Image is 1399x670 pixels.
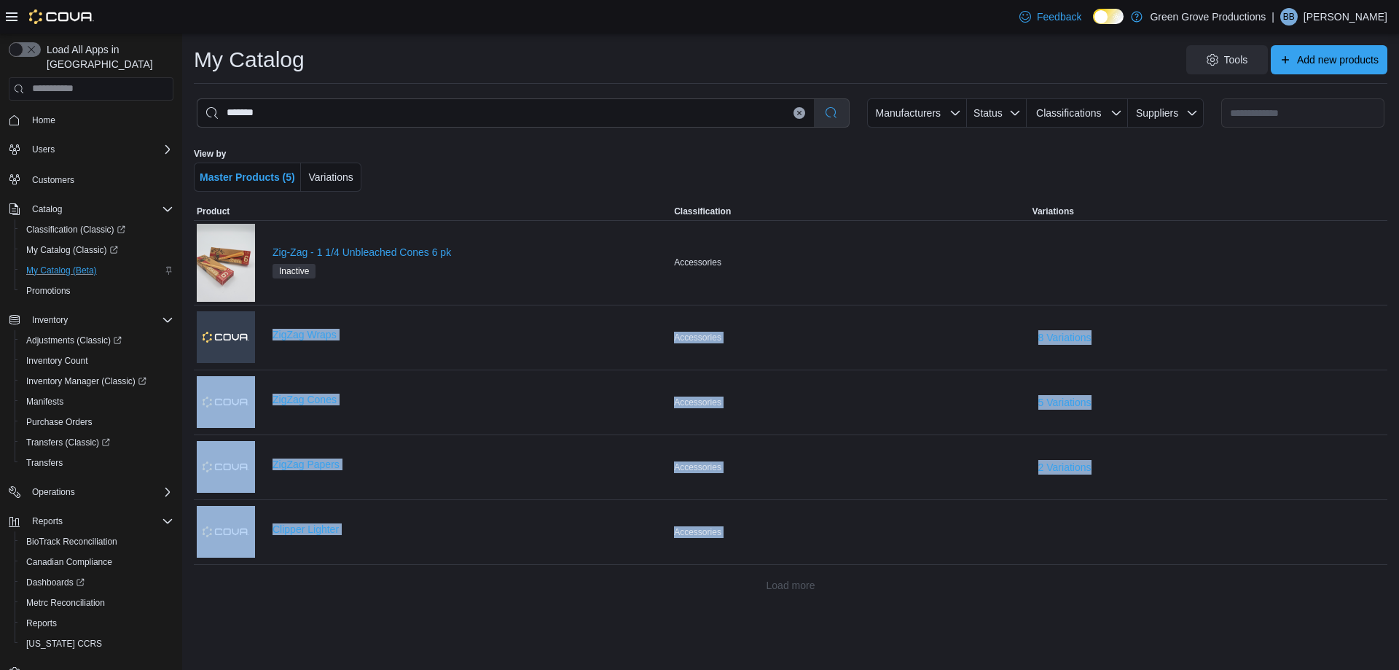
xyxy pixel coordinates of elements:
[3,168,179,190] button: Customers
[41,42,173,71] span: Load All Apps in [GEOGRAPHIC_DATA]
[15,260,179,281] button: My Catalog (Beta)
[26,244,118,256] span: My Catalog (Classic)
[1037,9,1081,24] span: Feedback
[197,224,255,302] img: Zig-Zag - 1 1/4 Unbleached Cones 6 pk
[15,613,179,634] button: Reports
[26,556,112,568] span: Canadian Compliance
[197,311,255,362] img: ZigZag Wraps
[32,314,68,326] span: Inventory
[20,221,173,238] span: Classification (Classic)
[15,219,179,240] a: Classification (Classic)
[20,352,173,370] span: Inventory Count
[20,413,173,431] span: Purchase Orders
[20,615,63,632] a: Reports
[20,332,173,349] span: Adjustments (Classic)
[671,254,1029,271] div: Accessories
[32,486,75,498] span: Operations
[197,206,230,217] span: Product
[15,634,179,654] button: [US_STATE] CCRS
[273,329,668,340] a: ZigZag Wraps
[793,107,805,119] button: Clear input
[32,174,74,186] span: Customers
[26,141,60,158] button: Users
[26,483,81,501] button: Operations
[26,285,71,297] span: Promotions
[26,311,173,329] span: Inventory
[26,416,93,428] span: Purchase Orders
[15,531,179,552] button: BioTrack Reconciliation
[867,98,966,128] button: Manufacturers
[20,454,173,472] span: Transfers
[15,412,179,432] button: Purchase Orders
[26,618,57,629] span: Reports
[15,371,179,392] a: Inventory Manager (Classic)
[20,393,69,410] a: Manifests
[26,335,122,346] span: Adjustments (Classic)
[15,593,179,613] button: Metrc Reconciliation
[876,107,941,119] span: Manufacturers
[26,311,74,329] button: Inventory
[32,144,55,155] span: Users
[1280,8,1298,26] div: Bret Bowlby
[3,482,179,502] button: Operations
[26,200,68,218] button: Catalog
[20,413,98,431] a: Purchase Orders
[194,163,301,192] button: Master Products (5)
[1304,8,1387,26] p: [PERSON_NAME]
[197,441,255,492] img: ZigZag Papers
[273,246,668,258] a: Zig-Zag - 1 1/4 Unbleached Cones 6 pk
[26,513,68,530] button: Reports
[1128,98,1204,128] button: Suppliers
[32,203,62,215] span: Catalog
[20,594,111,612] a: Metrc Reconciliation
[26,224,125,235] span: Classification (Classic)
[15,330,179,351] a: Adjustments (Classic)
[15,572,179,593] a: Dashboards
[1224,52,1248,67] span: Tools
[20,241,124,259] a: My Catalog (Classic)
[20,533,173,550] span: BioTrack Reconciliation
[20,594,173,612] span: Metrc Reconciliation
[1014,2,1087,31] a: Feedback
[20,533,123,550] a: BioTrack Reconciliation
[20,282,173,300] span: Promotions
[26,141,173,158] span: Users
[20,352,94,370] a: Inventory Count
[279,265,309,278] span: Inactive
[15,453,179,473] button: Transfers
[671,394,1029,411] div: Accessories
[26,437,110,448] span: Transfers (Classic)
[1038,460,1092,475] span: 2 Variations
[1038,330,1092,345] span: 8 Variations
[15,432,179,453] a: Transfers (Classic)
[3,199,179,219] button: Catalog
[20,262,173,279] span: My Catalog (Beta)
[3,310,179,330] button: Inventory
[26,200,173,218] span: Catalog
[194,45,305,74] h1: My Catalog
[3,511,179,531] button: Reports
[767,578,815,593] span: Load more
[26,171,80,189] a: Customers
[20,393,173,410] span: Manifests
[273,523,668,535] a: Clipper Lighter
[1036,107,1101,119] span: Classifications
[32,114,55,126] span: Home
[1150,8,1266,26] p: Green Grove Productions
[15,552,179,572] button: Canadian Compliance
[273,394,668,405] a: ZigZag Cones
[32,515,63,527] span: Reports
[20,553,173,571] span: Canadian Compliance
[1027,98,1128,128] button: Classifications
[26,111,173,129] span: Home
[1271,8,1274,26] p: |
[26,375,146,387] span: Inventory Manager (Classic)
[20,635,108,653] a: [US_STATE] CCRS
[29,9,94,24] img: Cova
[1032,388,1097,417] button: 5 Variations
[309,171,353,183] span: Variations
[194,148,226,160] label: View by
[26,396,63,408] span: Manifests
[20,574,90,591] a: Dashboards
[967,98,1027,128] button: Status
